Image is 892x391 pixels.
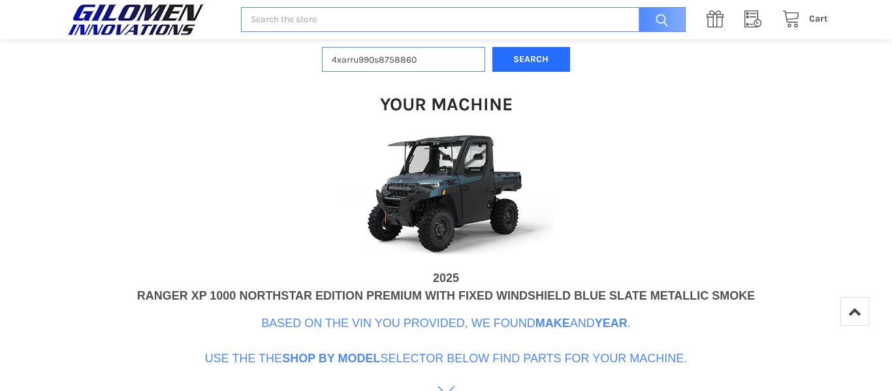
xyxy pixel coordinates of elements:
b: Shop By Model [282,352,380,365]
button: Search [492,47,571,72]
a: Cart [775,11,828,27]
a: Top of Page [840,297,869,326]
img: VIN Image [315,123,577,270]
b: Make [535,317,570,330]
span: Cart [809,13,828,24]
b: Year [595,317,628,330]
img: GILOMEN INNOVATIONS [64,3,208,36]
p: Based on the VIN you provided, we found and . Use the the selector below find parts for your mach... [205,315,688,368]
input: Search the store [241,7,686,33]
input: Enter VIN of your machine [322,47,485,72]
h1: Your Machine [380,93,513,116]
div: 2025 [433,270,459,287]
input: Search [632,7,686,33]
div: RANGER XP 1000 NORTHSTAR EDITION PREMIUM WITH FIXED WINDSHIELD BLUE SLATE METALLIC SMOKE [137,287,756,305]
a: GILOMEN INNOVATIONS [64,3,227,36]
